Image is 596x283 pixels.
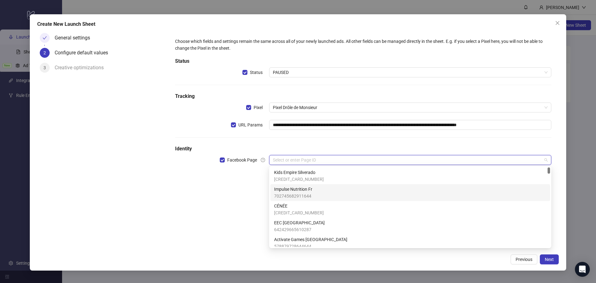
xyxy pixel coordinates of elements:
div: Open Intercom Messenger [575,262,590,277]
span: EEC [GEOGRAPHIC_DATA] [274,219,325,226]
button: Next [540,254,559,264]
span: Pixel [251,104,265,111]
span: Previous [516,257,532,262]
span: 3 [43,65,46,70]
span: Activate Games [GEOGRAPHIC_DATA] [274,236,347,243]
span: Impulse Nutrition Fr [274,186,312,193]
span: PAUSED [273,68,548,77]
div: Creative optimizations [55,63,109,73]
span: Pixel Drôle de Monsieur [273,103,548,112]
button: Previous [511,254,537,264]
div: Create New Launch Sheet [37,21,559,28]
h5: Tracking [175,93,551,100]
span: [CREDIT_CARD_NUMBER] [274,209,324,216]
span: [CREDIT_CARD_NUMBER] [274,176,324,183]
div: CÉNÉE [270,201,550,218]
div: Impulse Nutrition Fr [270,184,550,201]
span: URL Params [236,121,265,128]
div: Configure default values [55,48,113,58]
div: Kids Empire Silverado [270,167,550,184]
span: check [43,36,47,40]
span: 2 [43,50,46,55]
div: Activate Games France [270,235,550,251]
span: Next [545,257,554,262]
span: 702745682911644 [274,193,312,199]
span: question-circle [261,158,265,162]
div: General settings [55,33,95,43]
span: close [555,21,560,25]
span: 642429665610287 [274,226,325,233]
div: EEC Paris [270,218,550,235]
h5: Identity [175,145,551,153]
span: Facebook Page [225,157,260,163]
h5: Status [175,57,551,65]
span: CÉNÉE [274,203,324,209]
span: 578879728644644 [274,243,347,250]
div: Choose which fields and settings remain the same across all of your newly launched ads. All other... [175,38,551,52]
button: Close [553,18,562,28]
span: Status [247,69,265,76]
span: Kids Empire Silverado [274,169,324,176]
